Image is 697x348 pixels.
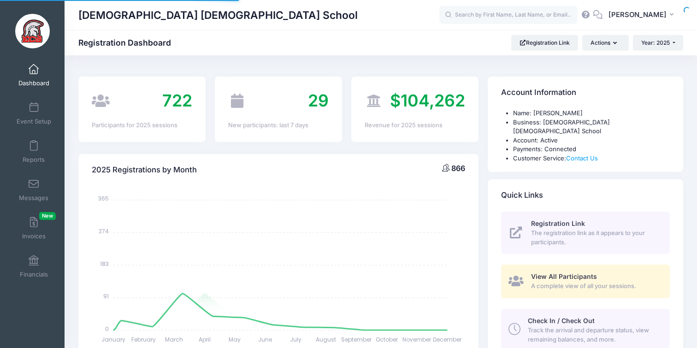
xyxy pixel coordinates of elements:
[531,282,659,291] span: A complete view of all your sessions.
[528,326,659,344] span: Track the arrival and departure status, view remaining balances, and more.
[99,227,109,235] tspan: 274
[12,212,56,244] a: InvoicesNew
[501,265,670,298] a: View All Participants A complete view of all your sessions.
[92,121,192,130] div: Participants for 2025 sessions
[15,14,50,48] img: Evangelical Christian School
[513,136,670,145] li: Account: Active
[17,118,51,125] span: Event Setup
[78,38,179,47] h1: Registration Dashboard
[501,80,576,106] h4: Account Information
[341,336,372,343] tspan: September
[92,157,197,183] h4: 2025 Registrations by Month
[633,35,683,51] button: Year: 2025
[528,317,595,324] span: Check In / Check Out
[376,336,398,343] tspan: October
[511,35,578,51] a: Registration Link
[78,5,358,26] h1: [DEMOGRAPHIC_DATA] [DEMOGRAPHIC_DATA] School
[501,212,670,254] a: Registration Link The registration link as it appears to your participants.
[12,59,56,91] a: Dashboard
[531,229,659,247] span: The registration link as it appears to your participants.
[22,232,46,240] span: Invoices
[513,109,670,118] li: Name: [PERSON_NAME]
[20,271,48,278] span: Financials
[608,10,667,20] span: [PERSON_NAME]
[308,90,329,111] span: 29
[290,336,301,343] tspan: July
[199,336,211,343] tspan: April
[132,336,156,343] tspan: February
[566,154,598,162] a: Contact Us
[531,272,597,280] span: View All Participants
[12,136,56,168] a: Reports
[19,194,48,202] span: Messages
[403,336,432,343] tspan: November
[513,118,670,136] li: Business: [DEMOGRAPHIC_DATA] [DEMOGRAPHIC_DATA] School
[316,336,336,343] tspan: August
[390,90,465,111] span: $104,262
[501,183,543,209] h4: Quick Links
[228,121,329,130] div: New participants: last 7 days
[602,5,683,26] button: [PERSON_NAME]
[641,39,670,46] span: Year: 2025
[101,336,125,343] tspan: January
[12,250,56,283] a: Financials
[103,292,109,300] tspan: 91
[582,35,628,51] button: Actions
[433,336,462,343] tspan: December
[513,154,670,163] li: Customer Service:
[229,336,241,343] tspan: May
[39,212,56,220] span: New
[451,164,465,173] span: 866
[365,121,465,130] div: Revenue for 2025 sessions
[18,79,49,87] span: Dashboard
[12,174,56,206] a: Messages
[439,6,578,24] input: Search by First Name, Last Name, or Email...
[513,145,670,154] li: Payments: Connected
[23,156,45,164] span: Reports
[98,195,109,202] tspan: 365
[12,97,56,130] a: Event Setup
[100,260,109,267] tspan: 183
[162,90,192,111] span: 722
[105,324,109,332] tspan: 0
[531,219,585,227] span: Registration Link
[165,336,183,343] tspan: March
[258,336,272,343] tspan: June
